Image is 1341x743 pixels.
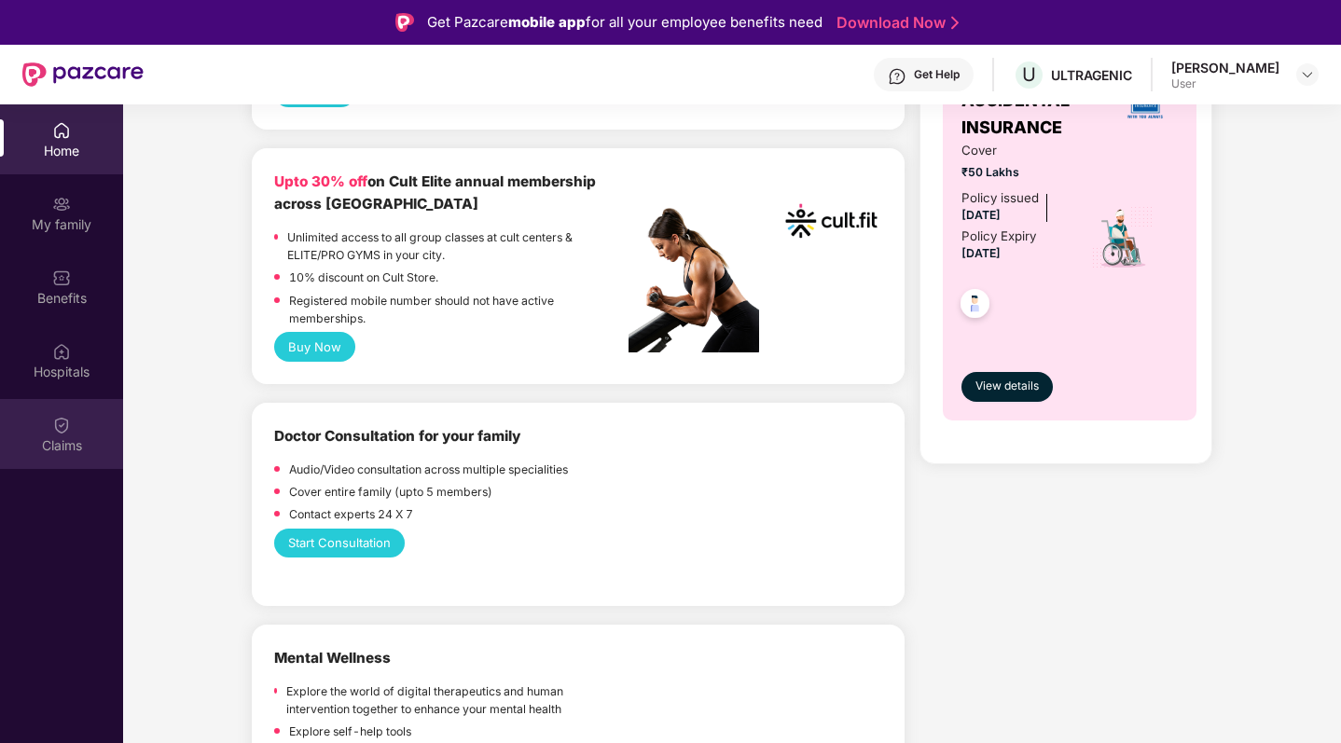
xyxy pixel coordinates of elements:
[1022,63,1036,86] span: U
[274,529,405,557] button: Start Consultation
[274,649,391,667] b: Mental Wellness
[274,172,596,213] b: on Cult Elite annual membership across [GEOGRAPHIC_DATA]
[395,13,414,32] img: Logo
[961,227,1036,246] div: Policy Expiry
[961,208,1001,222] span: [DATE]
[52,268,71,287] img: svg+xml;base64,PHN2ZyBpZD0iQmVuZWZpdHMiIHhtbG5zPSJodHRwOi8vd3d3LnczLm9yZy8yMDAwL3N2ZyIgd2lkdGg9Ij...
[781,647,882,671] img: Editable_Primary%20Logo%20_%20~1-3@4x.png
[287,228,629,265] p: Unlimited access to all group classes at cult centers & ELITE/PRO GYMS in your city.
[289,505,413,523] p: Contact experts 24 X 7
[289,268,438,286] p: 10% discount on Cult Store.
[52,342,71,361] img: svg+xml;base64,PHN2ZyBpZD0iSG9zcGl0YWxzIiB4bWxucz0iaHR0cDovL3d3dy53My5vcmcvMjAwMC9zdmciIHdpZHRoPS...
[888,67,906,86] img: svg+xml;base64,PHN2ZyBpZD0iSGVscC0zMngzMiIgeG1sbnM9Imh0dHA6Ly93d3cudzMub3JnLzIwMDAvc3ZnIiB3aWR0aD...
[289,461,568,478] p: Audio/Video consultation across multiple specialities
[781,425,882,449] img: physica%20-%20Edited.png
[961,163,1067,181] span: ₹50 Lakhs
[952,283,998,329] img: svg+xml;base64,PHN2ZyB4bWxucz0iaHR0cDovL3d3dy53My5vcmcvMjAwMC9zdmciIHdpZHRoPSI0OC45NDMiIGhlaWdodD...
[961,141,1067,160] span: Cover
[508,13,586,31] strong: mobile app
[22,62,144,87] img: New Pazcare Logo
[274,172,367,190] b: Upto 30% off
[52,195,71,213] img: svg+xml;base64,PHN2ZyB3aWR0aD0iMjAiIGhlaWdodD0iMjAiIHZpZXdCb3g9IjAgMCAyMCAyMCIgZmlsbD0ibm9uZSIgeG...
[289,483,492,501] p: Cover entire family (upto 5 members)
[836,13,953,33] a: Download Now
[961,246,1001,260] span: [DATE]
[629,208,759,352] img: pc2.png
[951,13,959,33] img: Stroke
[1171,76,1279,91] div: User
[1171,59,1279,76] div: [PERSON_NAME]
[289,292,629,328] p: Registered mobile number should not have active memberships.
[52,416,71,434] img: svg+xml;base64,PHN2ZyBpZD0iQ2xhaW0iIHhtbG5zPSJodHRwOi8vd3d3LnczLm9yZy8yMDAwL3N2ZyIgd2lkdGg9IjIwIi...
[427,11,823,34] div: Get Pazcare for all your employee benefits need
[629,462,759,487] img: pngtree-physiotherapy-physiotherapist-rehab-disability-stretching-png-image_6063262.png
[286,682,629,719] p: Explore the world of digital therapeutics and human intervention together to enhance your mental ...
[975,378,1039,395] span: View details
[781,171,882,272] img: cult.png
[1300,67,1315,82] img: svg+xml;base64,PHN2ZyBpZD0iRHJvcGRvd24tMzJ4MzIiIHhtbG5zPSJodHRwOi8vd3d3LnczLm9yZy8yMDAwL3N2ZyIgd2...
[1051,66,1132,84] div: ULTRAGENIC
[961,372,1053,402] button: View details
[629,684,759,709] img: opd-02.png
[52,121,71,140] img: svg+xml;base64,PHN2ZyBpZD0iSG9tZSIgeG1sbnM9Imh0dHA6Ly93d3cudzMub3JnLzIwMDAvc3ZnIiB3aWR0aD0iMjAiIG...
[961,188,1039,208] div: Policy issued
[914,67,960,82] div: Get Help
[1090,205,1154,270] img: icon
[289,722,411,740] p: Explore self-help tools
[274,427,520,445] b: Doctor Consultation for your family
[274,332,355,361] button: Buy Now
